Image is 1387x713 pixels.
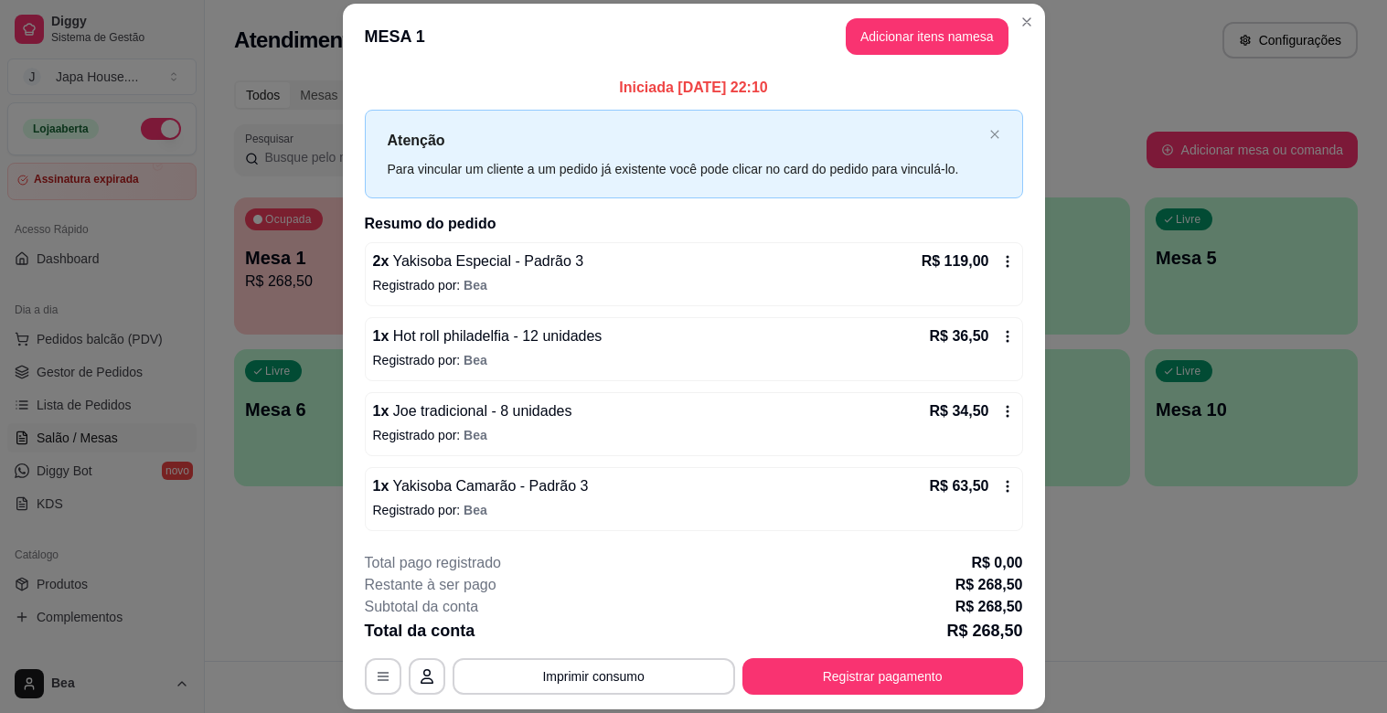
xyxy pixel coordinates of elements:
p: R$ 36,50 [930,325,989,347]
div: Para vincular um cliente a um pedido já existente você pode clicar no card do pedido para vinculá... [388,159,982,179]
p: Iniciada [DATE] 22:10 [365,77,1023,99]
span: Yakisoba Especial - Padrão 3 [389,253,583,269]
p: Registrado por: [373,501,1015,519]
span: Hot roll philadelfia - 12 unidades [389,328,602,344]
p: R$ 34,50 [930,400,989,422]
h2: Resumo do pedido [365,213,1023,235]
span: Joe tradicional - 8 unidades [389,403,571,419]
button: Registrar pagamento [742,658,1023,695]
p: Total da conta [365,618,475,644]
p: R$ 268,50 [955,574,1023,596]
p: 2 x [373,250,584,272]
p: Registrado por: [373,276,1015,294]
p: 1 x [373,400,572,422]
p: R$ 268,50 [946,618,1022,644]
p: R$ 0,00 [971,552,1022,574]
button: Adicionar itens namesa [846,18,1008,55]
button: Imprimir consumo [453,658,735,695]
p: R$ 119,00 [922,250,989,272]
span: Bea [464,503,487,517]
p: Atenção [388,129,982,152]
button: close [989,129,1000,141]
span: Bea [464,428,487,442]
span: Bea [464,353,487,367]
p: Registrado por: [373,351,1015,369]
span: close [989,129,1000,140]
p: Registrado por: [373,426,1015,444]
p: 1 x [373,325,603,347]
p: Restante à ser pago [365,574,496,596]
p: R$ 63,50 [930,475,989,497]
header: MESA 1 [343,4,1045,69]
span: Yakisoba Camarão - Padrão 3 [389,478,588,494]
button: Close [1012,7,1041,37]
p: R$ 268,50 [955,596,1023,618]
p: Subtotal da conta [365,596,479,618]
span: Bea [464,278,487,293]
p: 1 x [373,475,589,497]
p: Total pago registrado [365,552,501,574]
